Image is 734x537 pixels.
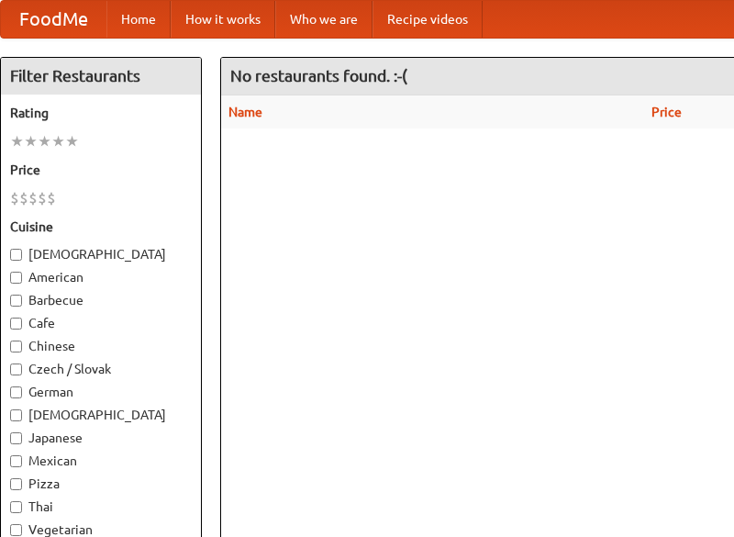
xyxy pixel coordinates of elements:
li: $ [19,188,28,208]
label: Cafe [10,314,192,332]
input: Barbecue [10,295,22,307]
label: [DEMOGRAPHIC_DATA] [10,245,192,263]
input: American [10,272,22,284]
input: Cafe [10,318,22,330]
li: ★ [65,131,79,151]
a: Name [228,105,262,119]
a: How it works [171,1,275,38]
a: Recipe videos [373,1,483,38]
label: American [10,268,192,286]
h5: Rating [10,104,192,122]
input: Japanese [10,432,22,444]
input: Thai [10,501,22,513]
li: ★ [24,131,38,151]
label: Mexican [10,452,192,470]
label: Barbecue [10,291,192,309]
li: ★ [10,131,24,151]
input: Mexican [10,455,22,467]
input: Pizza [10,478,22,490]
label: Czech / Slovak [10,360,192,378]
h4: Filter Restaurants [1,58,201,95]
li: ★ [38,131,51,151]
li: $ [38,188,47,208]
label: German [10,383,192,401]
li: $ [10,188,19,208]
input: [DEMOGRAPHIC_DATA] [10,249,22,261]
ng-pluralize: No restaurants found. :-( [230,67,407,84]
input: [DEMOGRAPHIC_DATA] [10,409,22,421]
input: Czech / Slovak [10,364,22,375]
li: $ [47,188,56,208]
input: Vegetarian [10,524,22,536]
label: Thai [10,498,192,516]
a: Who we are [275,1,373,38]
input: Chinese [10,341,22,352]
label: Japanese [10,429,192,447]
h5: Cuisine [10,218,192,236]
label: Chinese [10,337,192,355]
label: [DEMOGRAPHIC_DATA] [10,406,192,424]
a: Price [651,105,682,119]
label: Pizza [10,475,192,493]
li: $ [28,188,38,208]
input: German [10,386,22,398]
a: FoodMe [1,1,106,38]
h5: Price [10,161,192,179]
a: Home [106,1,171,38]
li: ★ [51,131,65,151]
